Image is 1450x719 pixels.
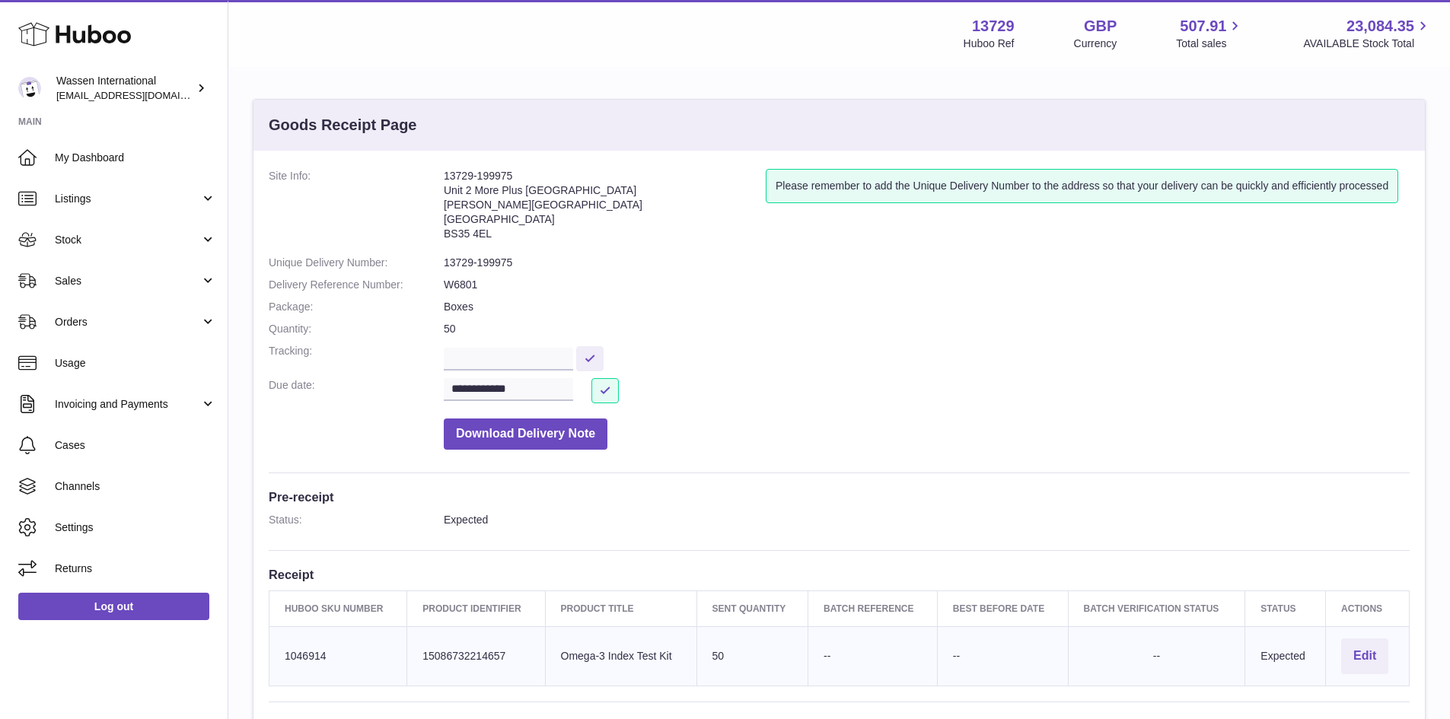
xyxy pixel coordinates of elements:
div: Please remember to add the Unique Delivery Number to the address so that your delivery can be qui... [766,169,1398,203]
th: Product Identifier [407,590,545,626]
div: Huboo Ref [964,37,1015,51]
span: Total sales [1176,37,1244,51]
span: Settings [55,520,216,535]
dd: Expected [444,513,1410,527]
dd: Boxes [444,300,1410,314]
span: Usage [55,356,216,371]
span: [EMAIL_ADDRESS][DOMAIN_NAME] [56,89,224,101]
a: 23,084.35 AVAILABLE Stock Total [1303,16,1432,51]
span: Channels [55,479,216,494]
button: Download Delivery Note [444,418,607,450]
th: Batch Verification Status [1068,590,1245,626]
dt: Tracking: [269,344,444,371]
span: Invoicing and Payments [55,397,200,412]
th: Status [1245,590,1326,626]
button: Edit [1341,638,1388,674]
address: 13729-199975 Unit 2 More Plus [GEOGRAPHIC_DATA] [PERSON_NAME][GEOGRAPHIC_DATA] [GEOGRAPHIC_DATA] ... [444,169,766,248]
h3: Goods Receipt Page [269,115,417,135]
span: Stock [55,233,200,247]
dt: Site Info: [269,169,444,248]
span: Returns [55,562,216,576]
img: internationalsupplychain@wassen.com [18,77,41,100]
span: AVAILABLE Stock Total [1303,37,1432,51]
a: 507.91 Total sales [1176,16,1244,51]
dt: Quantity: [269,322,444,336]
span: 23,084.35 [1346,16,1414,37]
div: Wassen International [56,74,193,103]
dt: Delivery Reference Number: [269,278,444,292]
td: 15086732214657 [407,626,545,686]
td: -- [937,626,1068,686]
th: Product title [545,590,696,626]
dd: W6801 [444,278,1410,292]
th: Sent Quantity [696,590,808,626]
strong: 13729 [972,16,1015,37]
span: Cases [55,438,216,453]
dd: 50 [444,322,1410,336]
strong: GBP [1084,16,1117,37]
dt: Unique Delivery Number: [269,256,444,270]
span: 507.91 [1180,16,1226,37]
td: 50 [696,626,808,686]
h3: Pre-receipt [269,488,1410,505]
th: Best Before Date [937,590,1068,626]
span: My Dashboard [55,151,216,165]
th: Huboo SKU Number [269,590,407,626]
span: Listings [55,192,200,206]
div: Currency [1074,37,1117,51]
td: Expected [1245,626,1326,686]
span: Sales [55,274,200,288]
dt: Due date: [269,378,444,403]
td: Omega-3 Index Test Kit [545,626,696,686]
dd: 13729-199975 [444,256,1410,270]
dt: Status: [269,513,444,527]
dt: Package: [269,300,444,314]
th: Actions [1326,590,1410,626]
span: Orders [55,315,200,329]
h3: Receipt [269,566,1410,583]
a: Log out [18,593,209,620]
div: -- [1084,649,1230,663]
td: -- [808,626,938,686]
th: Batch Reference [808,590,938,626]
td: 1046914 [269,626,407,686]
